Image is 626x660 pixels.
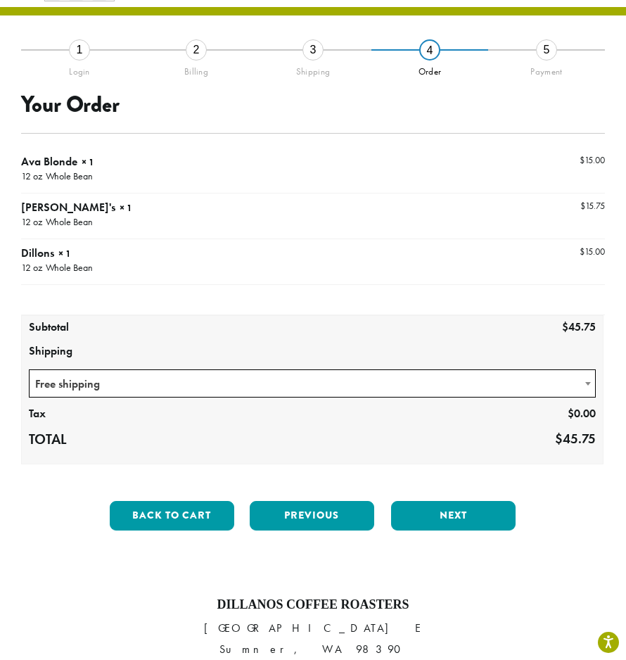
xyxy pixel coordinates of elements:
[120,201,132,214] strong: × 1
[580,246,585,258] span: $
[580,154,605,166] bdi: 15.00
[21,154,77,169] span: Ava Blonde
[21,216,42,230] p: 12 oz
[22,340,603,364] th: Shipping
[536,39,557,61] div: 5
[255,61,371,77] div: Shipping
[186,39,207,61] div: 2
[580,200,605,212] bdi: 15.75
[42,170,93,184] p: Whole Bean
[138,61,255,77] div: Billing
[42,262,93,276] p: Whole Bean
[580,200,585,212] span: $
[562,319,596,334] bdi: 45.75
[21,91,605,118] h3: Your Order
[562,319,568,334] span: $
[568,406,596,421] bdi: 0.00
[555,430,563,448] span: $
[568,406,574,421] span: $
[419,39,440,61] div: 4
[22,402,138,426] th: Tax
[29,369,596,398] span: Free shipping
[11,597,615,613] h4: Dillanos Coffee Roasters
[21,262,42,276] p: 12 oz
[21,200,115,215] span: [PERSON_NAME]'s
[69,39,90,61] div: 1
[555,430,596,448] bdi: 45.75
[82,156,94,168] strong: × 1
[302,39,324,61] div: 3
[371,61,488,77] div: Order
[580,154,585,166] span: $
[58,247,71,260] strong: × 1
[21,170,42,184] p: 12 oz
[21,61,138,77] div: Login
[580,246,605,258] bdi: 15.00
[30,370,595,398] span: Free shipping
[22,316,138,340] th: Subtotal
[42,216,93,230] p: Whole Bean
[250,501,374,531] button: Previous
[110,501,234,531] button: Back to cart
[21,246,54,260] span: Dillons
[488,61,605,77] div: Payment
[22,426,138,453] th: Total
[391,501,516,531] button: Next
